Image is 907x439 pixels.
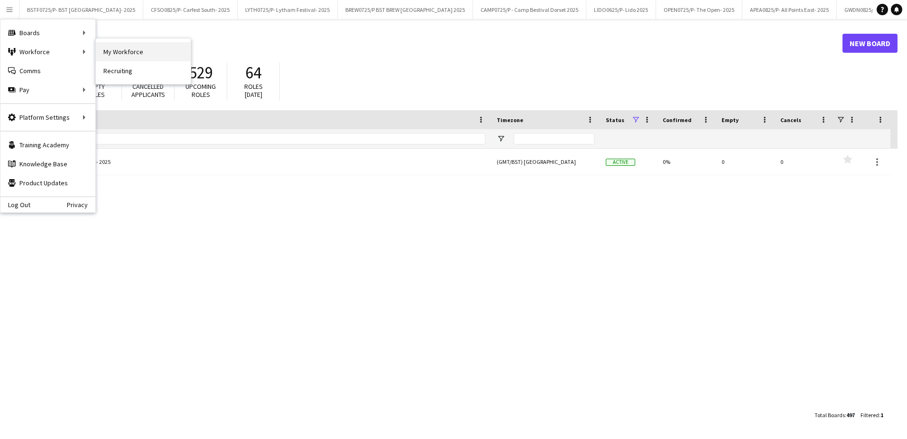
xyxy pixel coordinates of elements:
[742,0,837,19] button: APEA0825/P- All Points East- 2025
[189,62,213,83] span: 529
[657,149,716,175] div: 0%
[96,61,191,80] a: Recruiting
[0,23,95,42] div: Boards
[663,116,692,124] span: Confirmed
[244,82,263,99] span: Roles [DATE]
[0,154,95,173] a: Knowledge Base
[0,108,95,127] div: Platform Settings
[861,411,879,419] span: Filtered
[245,62,261,83] span: 64
[0,201,30,209] a: Log Out
[514,133,594,144] input: Timezone Filter Input
[67,201,95,209] a: Privacy
[861,406,883,424] div: :
[722,116,739,124] span: Empty
[338,0,473,19] button: BREW0725/P BST BREW [GEOGRAPHIC_DATA] 2025
[39,133,485,144] input: Board name Filter Input
[238,0,338,19] button: LYTH0725/P- Lytham Festival- 2025
[606,116,624,124] span: Status
[497,116,523,124] span: Timezone
[586,0,656,19] button: LIDO0625/P- Lido 2025
[473,0,586,19] button: CAMP0725/P - Camp Bestival Dorset 2025
[0,61,95,80] a: Comms
[497,134,505,143] button: Open Filter Menu
[96,42,191,61] a: My Workforce
[491,149,600,175] div: (GMT/BST) [GEOGRAPHIC_DATA]
[880,411,883,419] span: 1
[656,0,742,19] button: OPEN0725/P- The Open- 2025
[0,42,95,61] div: Workforce
[19,0,143,19] button: BSTF0725/P- BST [GEOGRAPHIC_DATA]- 2025
[131,82,165,99] span: Cancelled applicants
[0,173,95,192] a: Product Updates
[22,149,485,175] a: APEA0825/P- All Points East- 2025
[814,406,855,424] div: :
[17,36,842,50] h1: Boards
[143,0,238,19] button: CFSO0825/P- Carfest South- 2025
[814,411,845,419] span: Total Boards
[0,80,95,99] div: Pay
[846,411,855,419] span: 497
[606,159,635,166] span: Active
[185,82,216,99] span: Upcoming roles
[780,116,801,124] span: Cancels
[842,34,898,53] a: New Board
[0,135,95,154] a: Training Academy
[775,149,833,175] div: 0
[716,149,775,175] div: 0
